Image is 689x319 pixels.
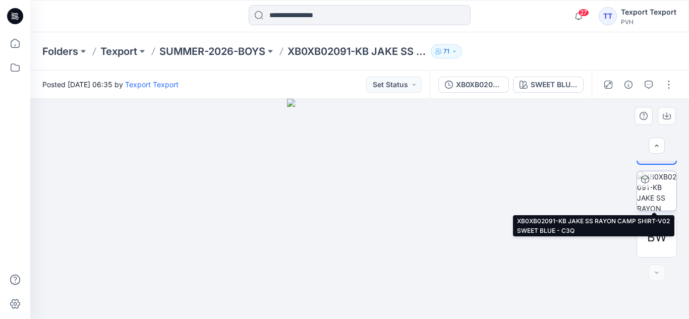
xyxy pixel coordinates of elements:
[125,80,179,89] a: Texport Texport
[599,7,617,25] div: TT
[578,9,589,17] span: 27
[288,44,427,58] p: XB0XB02091-KB JAKE SS RAYON CAMP SHIRT-V02
[100,44,137,58] a: Texport
[637,171,676,211] img: XB0XB02091-KB JAKE SS RAYON CAMP SHIRT-V02 SWEET BLUE - C3Q
[620,77,637,93] button: Details
[431,44,462,58] button: 71
[621,18,676,26] div: PVH
[647,228,667,246] span: BW
[531,79,577,90] div: SWEET BLUE - C3Q
[621,6,676,18] div: Texport Texport
[287,99,433,319] img: eyJhbGciOiJIUzI1NiIsImtpZCI6IjAiLCJzbHQiOiJzZXMiLCJ0eXAiOiJKV1QifQ.eyJkYXRhIjp7InR5cGUiOiJzdG9yYW...
[42,79,179,90] span: Posted [DATE] 06:35 by
[456,79,502,90] div: XB0XB02091-KB JAKE SS RAYON CAMP SHIRT-V02
[159,44,265,58] a: SUMMER-2026-BOYS
[42,44,78,58] a: Folders
[438,77,509,93] button: XB0XB02091-KB JAKE SS RAYON CAMP SHIRT-V02
[443,46,449,57] p: 71
[513,77,584,93] button: SWEET BLUE - C3Q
